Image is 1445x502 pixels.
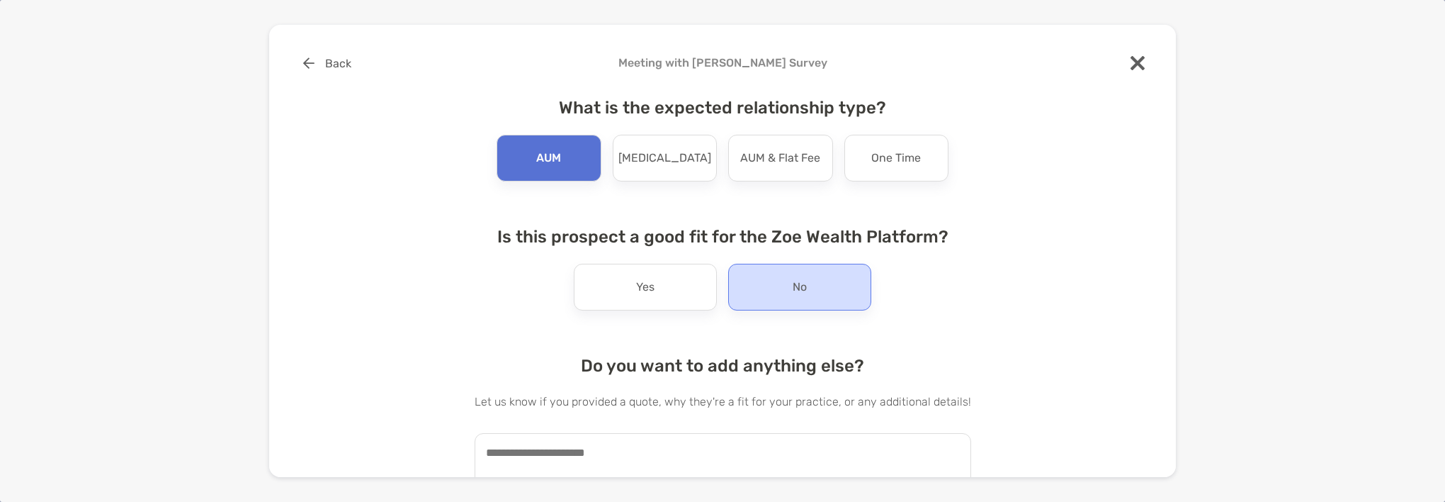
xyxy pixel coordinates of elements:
[475,393,971,411] p: Let us know if you provided a quote, why they're a fit for your practice, or any additional details!
[636,276,654,299] p: Yes
[303,57,314,69] img: button icon
[292,56,1153,69] h4: Meeting with [PERSON_NAME] Survey
[536,147,561,169] p: AUM
[475,356,971,376] h4: Do you want to add anything else?
[793,276,807,299] p: No
[475,227,971,247] h4: Is this prospect a good fit for the Zoe Wealth Platform?
[871,147,921,169] p: One Time
[1130,56,1145,70] img: close modal
[740,147,820,169] p: AUM & Flat Fee
[292,48,362,79] button: Back
[475,98,971,118] h4: What is the expected relationship type?
[618,147,711,169] p: [MEDICAL_DATA]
